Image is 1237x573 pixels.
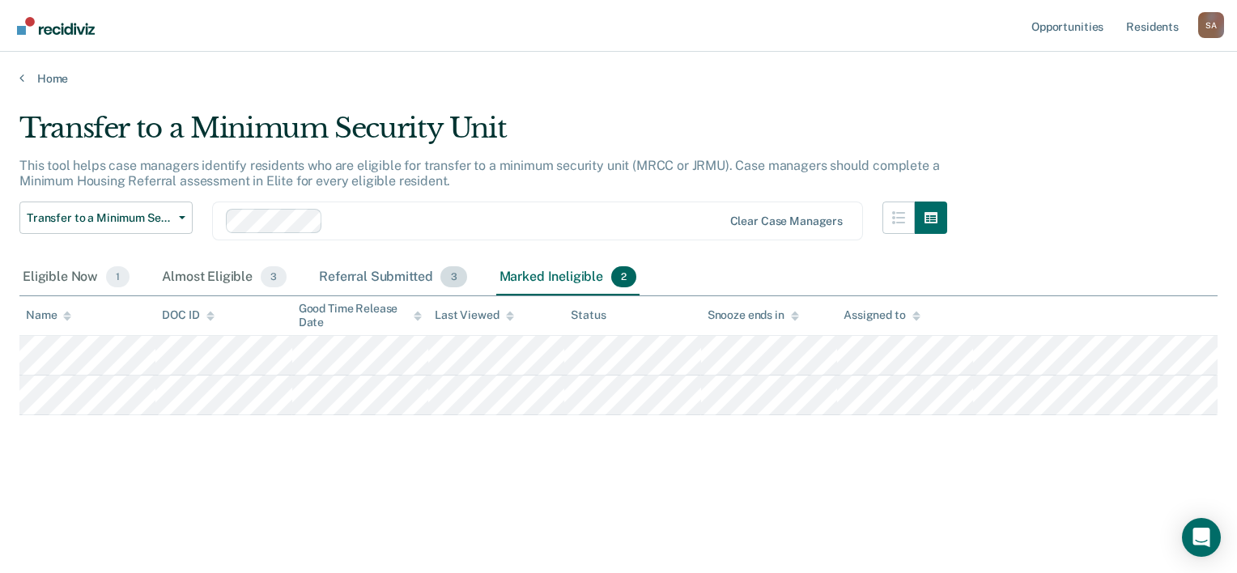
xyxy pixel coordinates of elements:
[1198,12,1224,38] button: Profile dropdown button
[106,266,130,287] span: 1
[17,17,95,35] img: Recidiviz
[19,260,133,295] div: Eligible Now1
[19,202,193,234] button: Transfer to a Minimum Security Unit
[27,211,172,225] span: Transfer to a Minimum Security Unit
[708,308,799,322] div: Snooze ends in
[261,266,287,287] span: 3
[571,308,606,322] div: Status
[1198,12,1224,38] div: S A
[19,158,940,189] p: This tool helps case managers identify residents who are eligible for transfer to a minimum secur...
[844,308,920,322] div: Assigned to
[611,266,636,287] span: 2
[19,112,947,158] div: Transfer to a Minimum Security Unit
[19,71,1218,86] a: Home
[440,266,466,287] span: 3
[316,260,470,295] div: Referral Submitted3
[159,260,290,295] div: Almost Eligible3
[1182,518,1221,557] div: Open Intercom Messenger
[162,308,214,322] div: DOC ID
[299,302,422,329] div: Good Time Release Date
[435,308,513,322] div: Last Viewed
[496,260,640,295] div: Marked Ineligible2
[730,214,843,228] div: Clear case managers
[26,308,71,322] div: Name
